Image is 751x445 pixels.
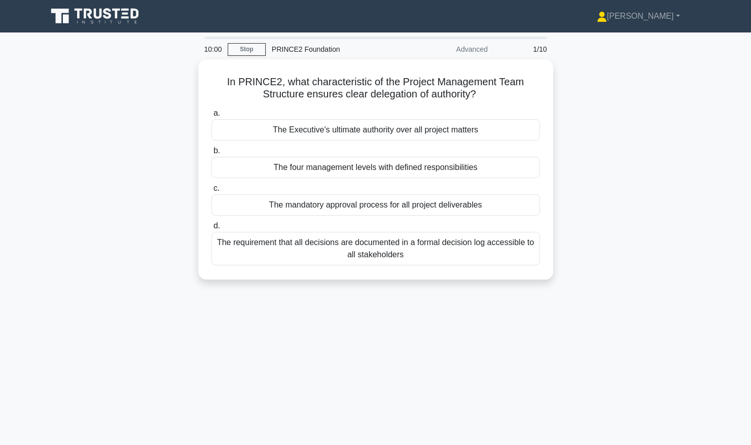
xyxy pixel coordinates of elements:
[228,43,266,56] a: Stop
[211,157,540,178] div: The four management levels with defined responsibilities
[211,119,540,141] div: The Executive's ultimate authority over all project matters
[210,76,541,101] h5: In PRINCE2, what characteristic of the Project Management Team Structure ensures clear delegation...
[211,194,540,216] div: The mandatory approval process for all project deliverables
[213,221,220,230] span: d.
[213,109,220,117] span: a.
[198,39,228,59] div: 10:00
[213,184,220,192] span: c.
[494,39,553,59] div: 1/10
[211,232,540,265] div: The requirement that all decisions are documented in a formal decision log accessible to all stak...
[213,146,220,155] span: b.
[573,6,704,26] a: [PERSON_NAME]
[266,39,405,59] div: PRINCE2 Foundation
[405,39,494,59] div: Advanced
